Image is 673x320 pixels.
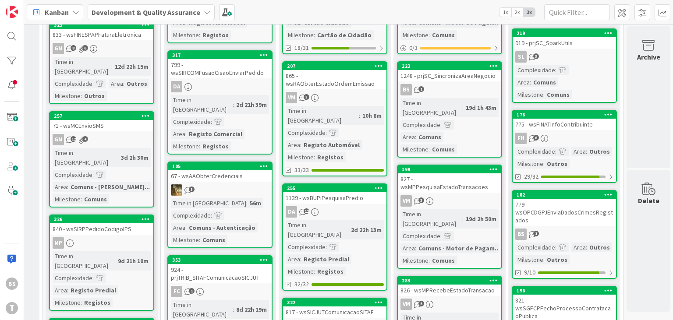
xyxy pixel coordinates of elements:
span: : [440,120,442,130]
div: Outros [124,79,149,88]
div: 353 [172,257,272,263]
a: 323833 - wsFINESPAPFaturaEletronicaGNTime in [GEOGRAPHIC_DATA]:12d 22h 15mComplexidade:Area:Outro... [49,20,154,104]
div: Milestone [171,141,199,151]
div: GN [50,43,153,54]
span: : [92,170,94,179]
div: Complexidade [286,128,326,137]
div: 827 - wsMPPesquisaEstadoTransacoes [398,173,501,193]
div: Area [400,243,415,253]
div: Registos [82,298,113,307]
div: FC [168,286,272,297]
div: Comuns - Autenticação [187,223,258,232]
div: Time in [GEOGRAPHIC_DATA] [53,251,114,271]
div: Area [571,243,586,252]
div: 105 [172,163,272,169]
div: 207865 - wsRAObterEstadoOrdemEmissao [283,62,386,89]
input: Quick Filter... [544,4,610,20]
div: Registos [315,152,346,162]
div: DA [171,81,182,92]
div: 219 [513,29,616,37]
div: Time in [GEOGRAPHIC_DATA] [171,300,233,319]
div: Complexidade [53,273,92,283]
span: : [429,144,430,154]
div: GN [53,134,64,145]
div: BS [398,84,501,95]
div: Registo Automóvel [301,140,362,150]
div: VM [400,195,412,207]
span: 3 [304,94,309,100]
span: : [233,100,234,109]
div: BS [515,229,527,240]
span: Kanban [45,7,69,18]
span: : [300,254,301,264]
div: 196 [513,287,616,295]
div: 199 [402,166,501,172]
span: : [199,235,200,245]
span: 5 [418,301,424,306]
span: 9/10 [524,268,535,277]
span: : [81,91,82,101]
div: Registos [200,141,231,151]
div: Comuns [416,132,443,142]
div: Time in [GEOGRAPHIC_DATA] [171,95,233,114]
div: Comuns [200,235,227,245]
div: Registo Predial [301,254,351,264]
div: BS [513,229,616,240]
span: : [199,30,200,40]
div: Milestone [515,90,543,99]
span: : [185,223,187,232]
div: Area [109,79,123,88]
span: : [347,225,349,235]
div: FH [513,133,616,144]
div: Registo Predial [68,285,118,295]
div: 919 - prjSC_SparkUtils [513,37,616,49]
div: JC [168,184,272,196]
div: Comuns [430,256,457,265]
span: : [314,152,315,162]
div: DA [286,206,297,218]
div: 10h 8m [360,111,384,120]
div: 353 [168,256,272,264]
span: : [555,65,556,75]
div: 322 [287,299,386,306]
div: Time in [GEOGRAPHIC_DATA] [400,98,462,117]
div: 283 [402,278,501,284]
div: Milestone [171,30,199,40]
span: : [314,30,315,40]
div: Complexidade [53,170,92,179]
div: 323 [54,22,153,28]
span: 4 [82,136,88,142]
div: 326840 - wsSIRPPedidoCodigoIPS [50,215,153,235]
div: VM [286,92,297,103]
span: : [123,79,124,88]
div: Milestone [286,267,314,276]
div: 817 - wsSICJUTComunicacaoSITAF [283,306,386,318]
div: 8d 22h 19m [234,305,269,314]
div: Comuns - Motor de Pagam... [416,243,502,253]
a: 2231248 - prjSC_SincronizaAreaNegocioBSTime in [GEOGRAPHIC_DATA]:19d 1h 43mComplexidade:Area:Comu... [397,61,502,158]
div: VM [398,299,501,310]
span: : [555,147,556,156]
span: : [440,231,442,241]
div: 219 [517,30,616,36]
div: Milestone [286,152,314,162]
div: 775 - wsFINATInfoContribuinte [513,119,616,130]
span: 1 [189,288,195,294]
div: 322 [283,299,386,306]
span: : [314,267,315,276]
div: 353924 - prjTRIB_SITAFComunicacaoSICJUT [168,256,272,283]
div: 924 - prjTRIB_SITAFComunicacaoSICJUT [168,264,272,283]
span: : [462,214,464,224]
div: BS [400,84,412,95]
div: Time in [GEOGRAPHIC_DATA] [53,148,117,167]
div: 317799 - wsSIRCOMFusaoCisaoEnviarPedido [168,51,272,78]
img: JC [171,184,182,196]
div: 178 [513,111,616,119]
div: Area [53,182,67,192]
span: : [530,77,531,87]
div: 25771 - wsMCEnvioSMS [50,112,153,131]
div: Milestone [400,30,429,40]
span: : [586,243,587,252]
span: : [92,79,94,88]
span: 3 [533,53,539,59]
